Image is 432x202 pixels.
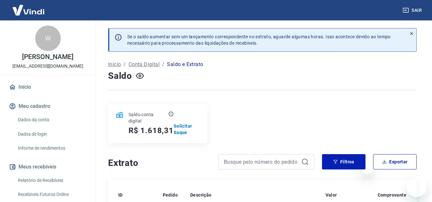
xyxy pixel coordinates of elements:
[127,34,391,46] p: Se o saldo aumentar sem um lançamento correspondente no extrato, aguarde algumas horas. Isso acon...
[108,61,121,68] a: Início
[15,188,88,201] a: Recebíveis Futuros Online
[8,80,88,94] a: Início
[129,61,160,68] a: Conta Digital
[406,176,427,197] iframe: Botão para abrir a janela de mensagens
[174,123,200,136] a: Solicitar Saque
[373,154,417,169] button: Exportar
[12,63,83,70] p: [EMAIL_ADDRESS][DOMAIN_NAME]
[8,0,49,20] img: Vindi
[22,54,73,60] p: [PERSON_NAME]
[167,61,203,68] p: Saldo e Extrato
[361,161,373,174] iframe: Fechar mensagem
[326,192,337,198] p: Valor
[162,61,164,68] p: /
[163,192,178,198] p: Pedido
[129,111,167,124] p: Saldo conta digital
[35,26,61,51] div: W
[123,61,126,68] p: /
[108,70,132,82] h4: Saldo
[129,125,174,136] h5: R$ 1.618,31
[8,160,88,174] button: Meus recebíveis
[118,192,123,198] p: ID
[378,192,406,198] p: Comprovante
[401,4,424,16] button: Sair
[108,157,211,169] h4: Extrato
[15,174,88,187] a: Relatório de Recebíveis
[15,128,88,141] a: Dados de login
[224,157,299,167] input: Busque pelo número do pedido
[190,192,212,198] p: Descrição
[15,113,88,126] a: Dados da conta
[322,154,365,169] button: Filtros
[15,142,88,155] a: Informe de rendimentos
[8,99,88,113] button: Meu cadastro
